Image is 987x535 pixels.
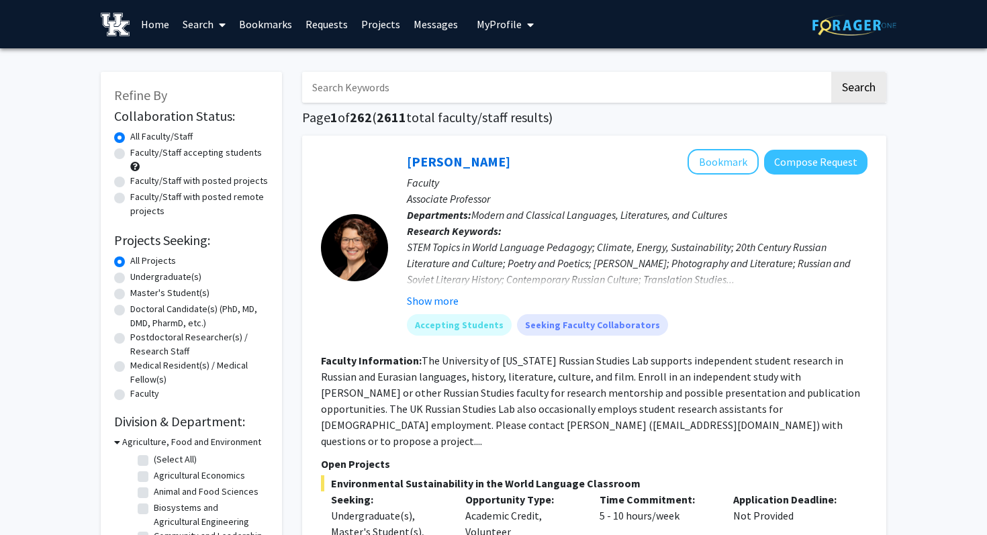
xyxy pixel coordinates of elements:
p: Associate Professor [407,191,867,207]
span: My Profile [477,17,522,31]
a: [PERSON_NAME] [407,153,510,170]
span: Environmental Sustainability in the World Language Classroom [321,475,867,491]
input: Search Keywords [302,72,829,103]
iframe: Chat [10,475,57,525]
label: (Select All) [154,452,197,467]
button: Compose Request to Molly Blasing [764,150,867,175]
label: Master's Student(s) [130,286,209,300]
img: ForagerOne Logo [812,15,896,36]
span: 2611 [377,109,406,126]
span: Modern and Classical Languages, Literatures, and Cultures [471,208,727,222]
div: STEM Topics in World Language Pedagogy; Climate, Energy, Sustainability; 20th Century Russian Lit... [407,239,867,287]
a: Search [176,1,232,48]
p: Time Commitment: [600,491,714,507]
h3: Agriculture, Food and Environment [122,435,261,449]
p: Seeking: [331,491,445,507]
h2: Collaboration Status: [114,108,269,124]
label: Undergraduate(s) [130,270,201,284]
label: Agricultural Economics [154,469,245,483]
span: 1 [330,109,338,126]
button: Show more [407,293,459,309]
mat-chip: Seeking Faculty Collaborators [517,314,668,336]
label: Medical Resident(s) / Medical Fellow(s) [130,358,269,387]
b: Research Keywords: [407,224,502,238]
label: All Faculty/Staff [130,130,193,144]
b: Departments: [407,208,471,222]
span: Refine By [114,87,167,103]
p: Faculty [407,175,867,191]
a: Bookmarks [232,1,299,48]
a: Requests [299,1,355,48]
label: Biosystems and Agricultural Engineering [154,501,265,529]
label: Faculty [130,387,159,401]
h2: Division & Department: [114,414,269,430]
label: Doctoral Candidate(s) (PhD, MD, DMD, PharmD, etc.) [130,302,269,330]
p: Opportunity Type: [465,491,579,507]
label: Postdoctoral Researcher(s) / Research Staff [130,330,269,358]
button: Add Molly Blasing to Bookmarks [688,149,759,175]
label: All Projects [130,254,176,268]
h2: Projects Seeking: [114,232,269,248]
p: Open Projects [321,456,867,472]
a: Projects [355,1,407,48]
fg-read-more: The University of [US_STATE] Russian Studies Lab supports independent student research in Russian... [321,354,860,448]
span: 262 [350,109,372,126]
label: Faculty/Staff accepting students [130,146,262,160]
button: Search [831,72,886,103]
mat-chip: Accepting Students [407,314,512,336]
img: University of Kentucky Logo [101,13,130,36]
b: Faculty Information: [321,354,422,367]
label: Faculty/Staff with posted projects [130,174,268,188]
a: Messages [407,1,465,48]
label: Faculty/Staff with posted remote projects [130,190,269,218]
h1: Page of ( total faculty/staff results) [302,109,886,126]
a: Home [134,1,176,48]
label: Animal and Food Sciences [154,485,258,499]
p: Application Deadline: [733,491,847,507]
